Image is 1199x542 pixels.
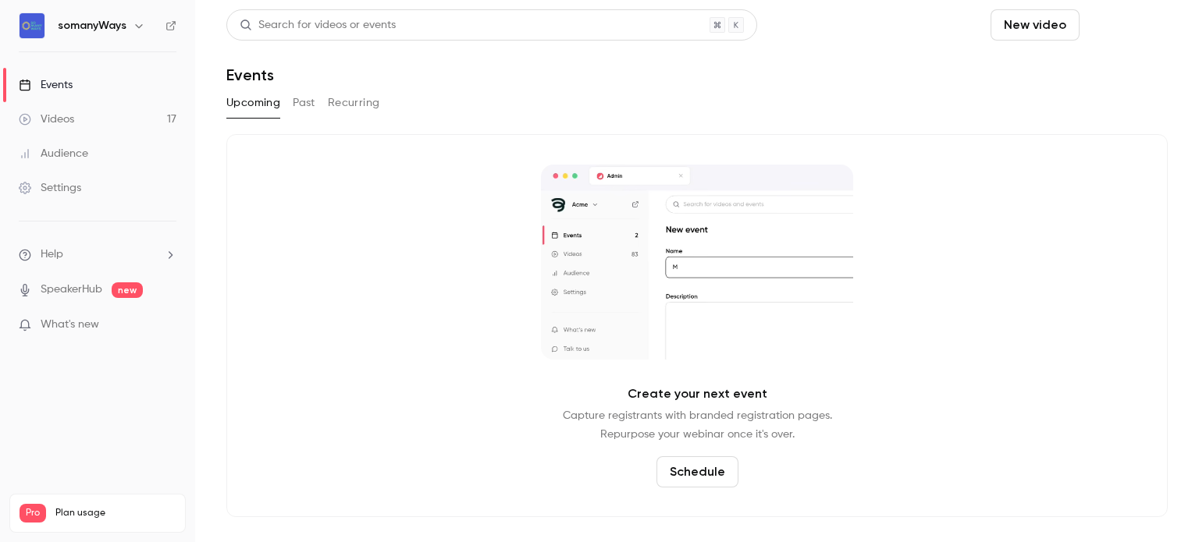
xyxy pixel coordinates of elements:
[991,9,1080,41] button: New video
[656,456,738,487] button: Schedule
[20,13,44,38] img: somanyWays
[58,18,126,34] h6: somanyWays
[158,318,176,332] iframe: Noticeable Trigger
[19,180,81,196] div: Settings
[19,246,176,263] li: help-dropdown-opener
[19,146,88,161] div: Audience
[55,507,176,519] span: Plan usage
[293,90,315,115] button: Past
[1086,9,1168,41] button: Schedule
[19,112,74,127] div: Videos
[41,317,99,333] span: What's new
[240,17,396,34] div: Search for videos or events
[563,406,832,444] p: Capture registrants with branded registration pages. Repurpose your webinar once it's over.
[41,282,102,298] a: SpeakerHub
[41,246,63,263] span: Help
[19,77,73,93] div: Events
[112,282,143,298] span: new
[20,504,46,523] span: Pro
[226,66,274,84] h1: Events
[628,384,767,403] p: Create your next event
[226,90,280,115] button: Upcoming
[328,90,380,115] button: Recurring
